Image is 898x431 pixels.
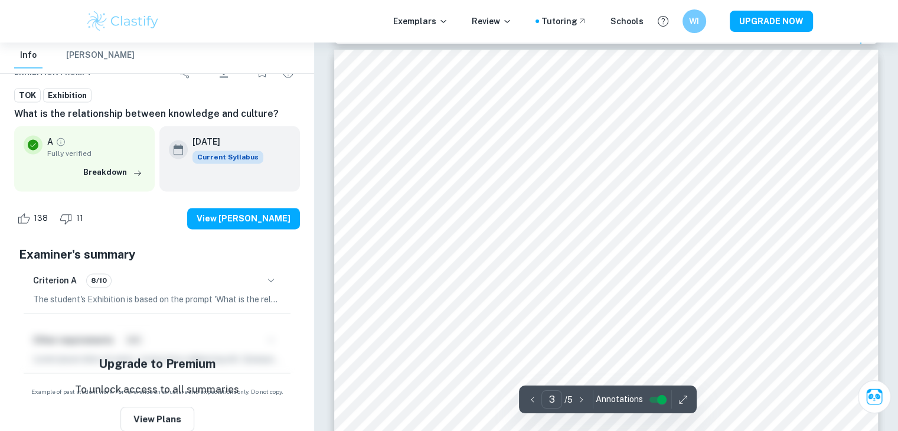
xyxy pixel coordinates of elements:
[14,387,300,396] span: Example of past student work. For reference on structure and expectations only. Do not copy.
[610,15,644,28] a: Schools
[192,151,263,164] div: This exemplar is based on the current syllabus. Feel free to refer to it for inspiration/ideas wh...
[66,43,135,68] button: [PERSON_NAME]
[564,393,573,406] p: / 5
[47,148,145,159] span: Fully verified
[683,9,706,33] button: WI
[14,209,54,228] div: Like
[87,275,111,286] span: 8/10
[70,213,90,224] span: 11
[75,382,239,397] p: To unlock access to all summaries
[14,88,41,103] a: TOK
[80,164,145,181] button: Breakdown
[730,11,813,32] button: UPGRADE NOW
[472,15,512,28] p: Review
[541,15,587,28] a: Tutoring
[192,135,254,148] h6: [DATE]
[43,88,92,103] a: Exhibition
[596,393,643,406] span: Annotations
[192,151,263,164] span: Current Syllabus
[33,274,77,287] h6: Criterion A
[44,90,91,102] span: Exhibition
[653,11,673,31] button: Help and Feedback
[393,15,448,28] p: Exemplars
[14,107,300,121] h6: What is the relationship between knowledge and culture?
[27,213,54,224] span: 138
[858,380,891,413] button: Ask Clai
[57,209,90,228] div: Dislike
[33,293,281,306] p: The student's Exhibition is based on the prompt 'What is the relationship between knowledge and c...
[687,15,701,28] h6: WI
[14,43,43,68] button: Info
[187,208,300,229] button: View [PERSON_NAME]
[99,355,215,373] h5: Upgrade to Premium
[55,136,66,147] a: Grade fully verified
[47,135,53,148] p: A
[15,90,40,102] span: TOK
[19,246,295,263] h5: Examiner's summary
[86,9,161,33] img: Clastify logo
